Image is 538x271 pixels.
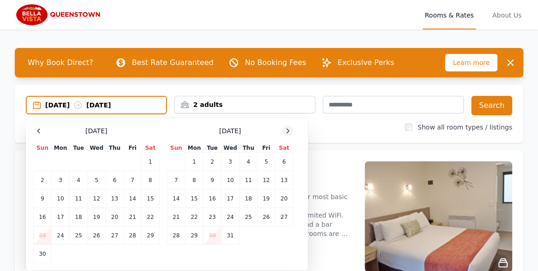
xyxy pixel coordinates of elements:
td: 23 [34,226,52,245]
td: 15 [142,189,160,208]
th: Wed [88,144,106,153]
td: 29 [185,226,203,245]
div: [DATE] [DATE] [45,100,166,110]
th: Tue [70,144,88,153]
td: 20 [106,208,124,226]
td: 26 [257,208,275,226]
td: 16 [203,189,221,208]
td: 30 [203,226,221,245]
td: 4 [239,153,257,171]
td: 17 [221,189,239,208]
td: 12 [257,171,275,189]
p: Best Rate Guaranteed [132,57,213,68]
td: 3 [52,171,70,189]
th: Fri [257,144,275,153]
td: 7 [124,171,141,189]
button: Search [471,96,512,115]
label: Show all room types / listings [418,124,512,131]
td: 23 [203,208,221,226]
td: 20 [275,189,293,208]
td: 6 [106,171,124,189]
td: 21 [167,208,185,226]
td: 27 [275,208,293,226]
th: Tue [203,144,221,153]
th: Sun [167,144,185,153]
span: [DATE] [219,126,241,135]
td: 15 [185,189,203,208]
td: 5 [257,153,275,171]
th: Mon [185,144,203,153]
p: Exclusive Perks [337,57,394,68]
td: 1 [185,153,203,171]
td: 26 [88,226,106,245]
td: 27 [106,226,124,245]
td: 10 [52,189,70,208]
th: Sat [142,144,160,153]
td: 19 [257,189,275,208]
td: 21 [124,208,141,226]
th: Mon [52,144,70,153]
th: Fri [124,144,141,153]
td: 30 [34,245,52,263]
td: 3 [221,153,239,171]
td: 22 [142,208,160,226]
td: 28 [167,226,185,245]
td: 9 [34,189,52,208]
span: [DATE] [85,126,107,135]
td: 16 [34,208,52,226]
td: 7 [167,171,185,189]
td: 8 [142,171,160,189]
td: 24 [221,208,239,226]
td: 12 [88,189,106,208]
td: 14 [167,189,185,208]
td: 4 [70,171,88,189]
td: 18 [70,208,88,226]
td: 17 [52,208,70,226]
th: Wed [221,144,239,153]
th: Thu [106,144,124,153]
td: 11 [239,171,257,189]
span: Why Book Direct? [20,53,101,72]
td: 18 [239,189,257,208]
td: 8 [185,171,203,189]
td: 13 [275,171,293,189]
td: 13 [106,189,124,208]
td: 11 [70,189,88,208]
th: Sat [275,144,293,153]
div: 2 adults [175,100,315,109]
td: 1 [142,153,160,171]
td: 25 [70,226,88,245]
span: Learn more [445,54,497,71]
td: 2 [203,153,221,171]
td: 28 [124,226,141,245]
td: 5 [88,171,106,189]
td: 9 [203,171,221,189]
td: 24 [52,226,70,245]
td: 19 [88,208,106,226]
th: Thu [239,144,257,153]
td: 29 [142,226,160,245]
td: 6 [275,153,293,171]
td: 25 [239,208,257,226]
th: Sun [34,144,52,153]
td: 31 [221,226,239,245]
p: No Booking Fees [245,57,306,68]
td: 2 [34,171,52,189]
td: 14 [124,189,141,208]
td: 22 [185,208,203,226]
td: 10 [221,171,239,189]
img: Bella Vista Queenstown [15,4,104,26]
